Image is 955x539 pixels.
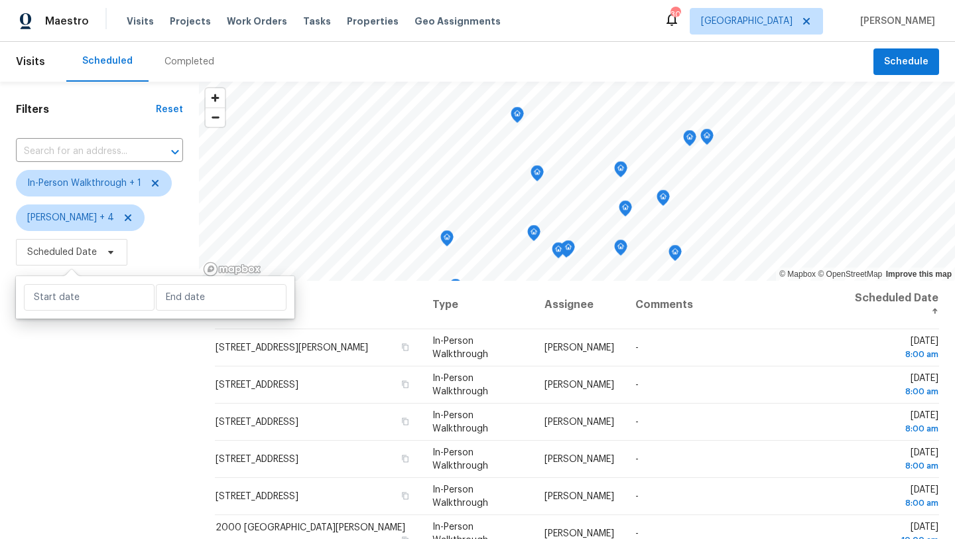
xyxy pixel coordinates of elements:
[683,130,696,151] div: Map marker
[853,374,938,398] span: [DATE]
[614,240,627,260] div: Map marker
[527,225,541,246] div: Map marker
[853,348,938,361] div: 8:00 am
[399,341,411,353] button: Copy Address
[853,497,938,510] div: 8:00 am
[818,269,882,279] a: OpenStreetMap
[635,455,639,464] span: -
[635,343,639,352] span: -
[853,411,938,435] span: [DATE]
[216,380,298,390] span: [STREET_ADDRESS]
[884,54,928,70] span: Schedule
[670,8,680,21] div: 30
[855,15,935,28] span: [PERSON_NAME]
[203,262,261,277] a: Mapbox homepage
[853,459,938,473] div: 8:00 am
[215,281,422,329] th: Address
[27,246,97,259] span: Scheduled Date
[449,279,462,299] div: Map marker
[414,15,501,28] span: Geo Assignments
[27,211,114,224] span: [PERSON_NAME] + 4
[216,418,298,427] span: [STREET_ADDRESS]
[635,492,639,501] span: -
[562,240,575,261] div: Map marker
[24,284,155,311] input: Start date
[440,230,454,251] div: Map marker
[544,529,614,538] span: [PERSON_NAME]
[614,161,627,182] div: Map marker
[399,416,411,427] button: Copy Address
[206,88,225,108] button: Zoom in
[635,418,639,427] span: -
[531,165,544,186] div: Map marker
[170,15,211,28] span: Projects
[82,54,133,68] div: Scheduled
[227,15,287,28] span: Work Orders
[127,15,154,28] span: Visits
[166,143,184,161] button: Open
[16,103,156,116] h1: Filters
[399,378,411,390] button: Copy Address
[668,245,682,266] div: Map marker
[432,337,488,359] span: In-Person Walkthrough
[544,492,614,501] span: [PERSON_NAME]
[206,108,225,127] span: Zoom out
[206,108,225,127] button: Zoom out
[635,380,639,390] span: -
[347,15,399,28] span: Properties
[700,129,714,149] div: Map marker
[635,529,639,538] span: -
[216,492,298,501] span: [STREET_ADDRESS]
[853,485,938,510] span: [DATE]
[544,343,614,352] span: [PERSON_NAME]
[156,284,286,311] input: End date
[216,523,405,532] span: 2000 [GEOGRAPHIC_DATA][PERSON_NAME]
[625,281,842,329] th: Comments
[534,281,625,329] th: Assignee
[544,380,614,390] span: [PERSON_NAME]
[199,82,955,281] canvas: Map
[432,485,488,508] span: In-Person Walkthrough
[544,455,614,464] span: [PERSON_NAME]
[779,269,816,279] a: Mapbox
[842,281,939,329] th: Scheduled Date ↑
[16,141,146,162] input: Search for an address...
[432,448,488,471] span: In-Person Walkthrough
[303,17,331,26] span: Tasks
[16,47,45,76] span: Visits
[156,103,183,116] div: Reset
[432,411,488,433] span: In-Person Walkthrough
[27,177,141,190] span: In-Person Walkthrough + 1
[853,422,938,435] div: 8:00 am
[164,55,214,68] div: Completed
[216,455,298,464] span: [STREET_ADDRESS]
[544,418,614,427] span: [PERSON_NAME]
[619,200,632,221] div: Map marker
[432,374,488,396] span: In-Person Walkthrough
[873,48,939,76] button: Schedule
[853,337,938,361] span: [DATE]
[552,242,565,263] div: Map marker
[399,453,411,465] button: Copy Address
[511,107,524,127] div: Map marker
[216,343,368,352] span: [STREET_ADDRESS][PERSON_NAME]
[399,490,411,502] button: Copy Address
[853,448,938,473] span: [DATE]
[560,242,573,262] div: Map marker
[886,269,952,279] a: Improve this map
[45,15,89,28] span: Maestro
[701,15,793,28] span: [GEOGRAPHIC_DATA]
[422,281,534,329] th: Type
[657,190,670,210] div: Map marker
[853,385,938,398] div: 8:00 am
